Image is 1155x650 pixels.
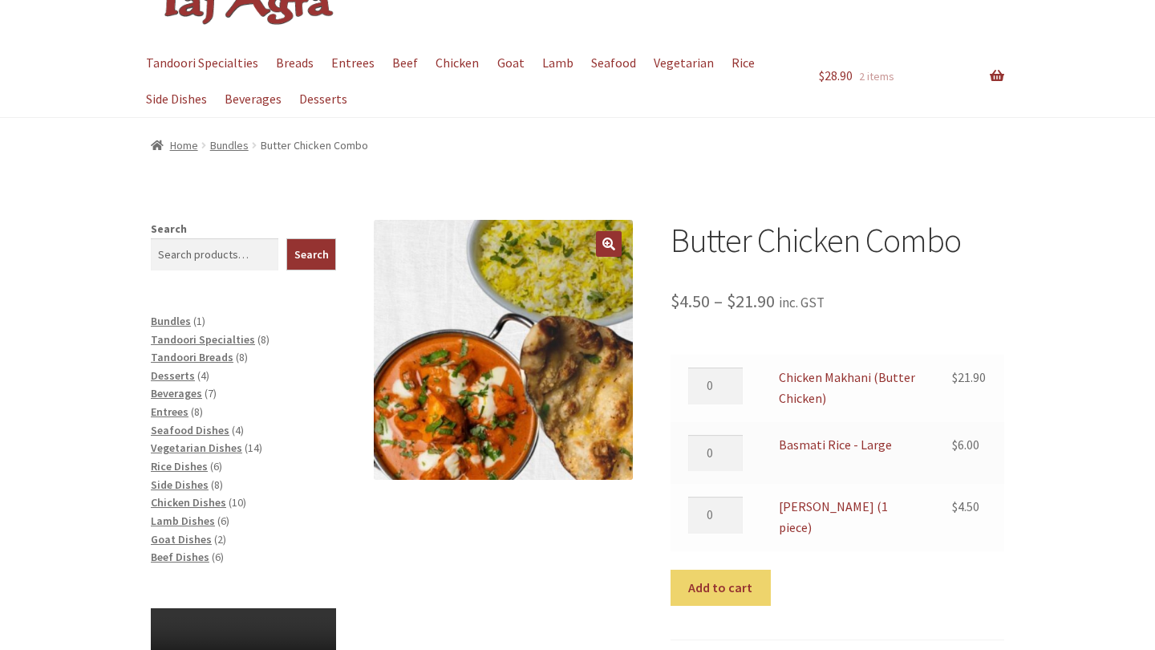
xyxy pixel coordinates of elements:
[727,290,775,312] bdi: 21.90
[151,368,195,383] a: Desserts
[268,45,321,81] a: Breads
[646,45,722,81] a: Vegetarian
[198,136,210,155] span: /
[714,290,723,312] span: –
[323,45,382,81] a: Entrees
[239,350,245,364] span: 8
[952,369,986,385] bdi: 21.90
[151,136,1004,155] nav: breadcrumbs
[249,136,261,155] span: /
[779,498,888,535] a: [PERSON_NAME] (1 piece)
[534,45,581,81] a: Lamb
[489,45,532,81] a: Goat
[671,290,679,312] span: $
[727,290,736,312] span: $
[151,386,202,400] a: Beverages
[596,231,622,257] a: View full-screen image gallery
[232,495,243,510] span: 10
[952,437,979,453] bdi: 6.00
[286,238,337,270] button: Search
[671,220,1004,261] h1: Butter Chicken Combo
[952,498,958,514] span: $
[261,332,266,347] span: 8
[952,437,958,453] span: $
[779,437,892,453] a: Basmati Rice - Large
[859,69,894,83] span: 2 items
[151,459,208,473] a: Rice Dishes
[201,368,206,383] span: 4
[151,238,278,270] input: Search products…
[138,45,265,81] a: Tandoori Specialties
[151,514,215,528] a: Lamb Dishes
[151,332,255,347] a: Tandoori Specialties
[151,477,209,492] a: Side Dishes
[291,81,355,117] a: Desserts
[779,294,825,311] small: inc. GST
[819,67,825,83] span: $
[151,45,781,117] nav: Primary Navigation
[952,498,979,514] bdi: 4.50
[213,459,219,473] span: 6
[819,67,853,83] span: 28.90
[819,45,1004,108] a: $28.90 2 items
[151,495,226,510] a: Chicken Dishes
[248,441,259,455] span: 14
[671,570,771,607] button: Add to cart
[688,368,743,404] input: Product quantity
[688,435,743,472] input: Product quantity
[208,386,213,400] span: 7
[217,532,223,546] span: 2
[151,404,188,419] a: Entrees
[210,138,249,152] a: Bundles
[151,423,229,437] a: Seafood Dishes
[583,45,643,81] a: Seafood
[151,314,191,328] a: Bundles
[151,550,209,564] a: Beef Dishes
[779,369,915,406] a: Chicken Makhani (Butter Chicken)
[151,532,212,546] a: Goat Dishes
[214,477,220,492] span: 8
[221,514,226,528] span: 6
[385,45,426,81] a: Beef
[428,45,487,81] a: Chicken
[138,81,214,117] a: Side Dishes
[724,45,763,81] a: Rice
[671,290,710,312] bdi: 4.50
[151,441,242,455] a: Vegetarian Dishes
[952,369,958,385] span: $
[235,423,241,437] span: 4
[197,314,202,328] span: 1
[688,497,743,534] input: Product quantity
[217,81,289,117] a: Beverages
[151,350,233,364] a: Tandoori Breads
[151,138,198,152] a: Home
[194,404,200,419] span: 8
[215,550,221,564] span: 6
[151,221,187,236] label: Search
